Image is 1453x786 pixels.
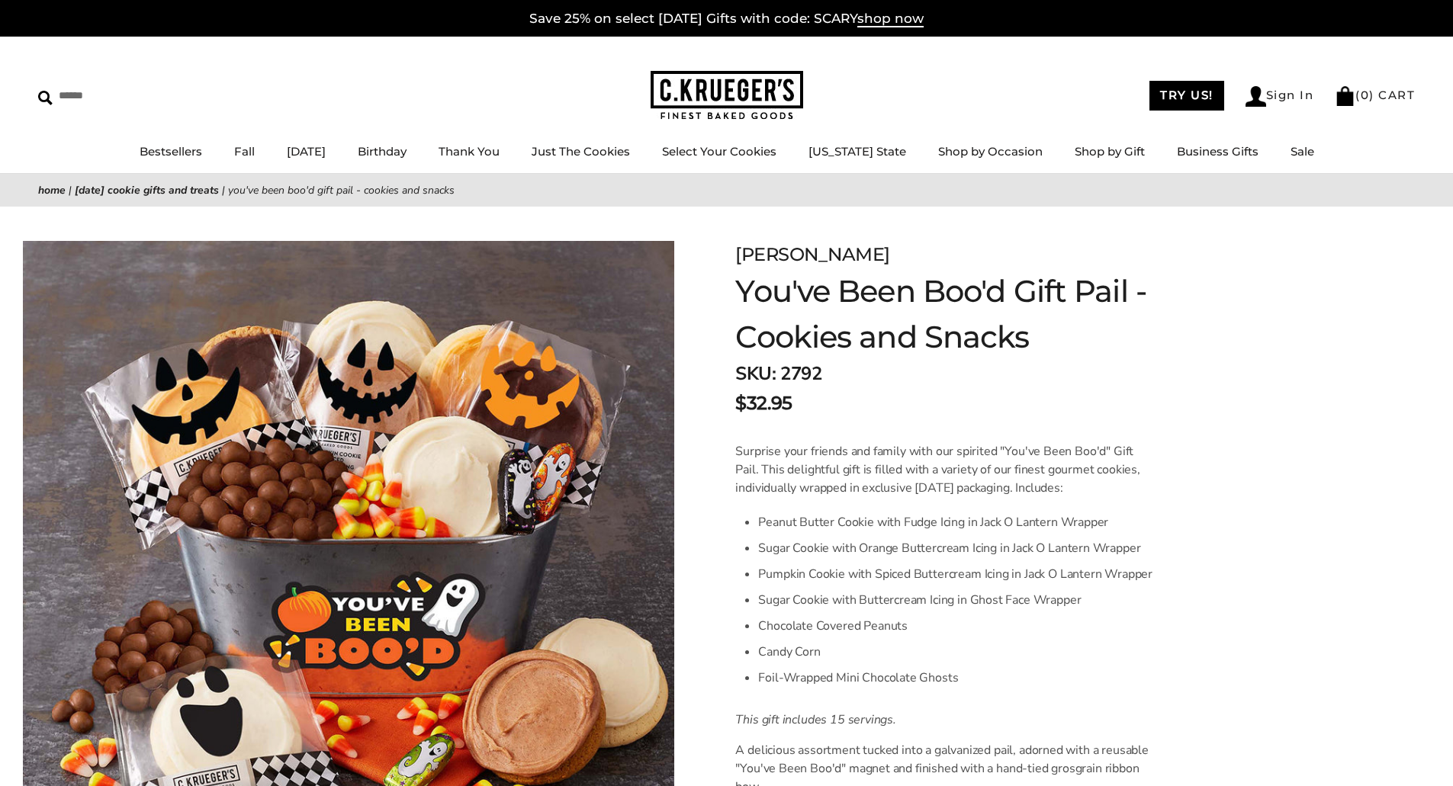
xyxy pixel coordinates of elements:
[758,665,1152,691] li: Foil-Wrapped Mini Chocolate Ghosts
[735,361,776,386] strong: SKU:
[662,144,776,159] a: Select Your Cookies
[758,535,1152,561] li: Sugar Cookie with Orange Buttercream Icing in Jack O Lantern Wrapper
[938,144,1043,159] a: Shop by Occasion
[735,268,1222,360] h1: You've Been Boo'd Gift Pail - Cookies and Snacks
[439,144,500,159] a: Thank You
[1075,144,1145,159] a: Shop by Gift
[38,181,1415,199] nav: breadcrumbs
[1291,144,1314,159] a: Sale
[358,144,407,159] a: Birthday
[38,183,66,197] a: Home
[758,613,1152,639] li: Chocolate Covered Peanuts
[808,144,906,159] a: [US_STATE] State
[532,144,630,159] a: Just The Cookies
[228,183,455,197] span: You've Been Boo'd Gift Pail - Cookies and Snacks
[234,144,255,159] a: Fall
[758,561,1152,587] li: Pumpkin Cookie with Spiced Buttercream Icing in Jack O Lantern Wrapper
[735,442,1152,497] p: Surprise your friends and family with our spirited "You've Been Boo'd" Gift Pail. This delightful...
[529,11,924,27] a: Save 25% on select [DATE] Gifts with code: SCARYshop now
[287,144,326,159] a: [DATE]
[1335,88,1415,102] a: (0) CART
[780,361,821,386] span: 2792
[1361,88,1370,102] span: 0
[651,71,803,120] img: C.KRUEGER'S
[69,183,72,197] span: |
[758,587,1152,613] li: Sugar Cookie with Buttercream Icing in Ghost Face Wrapper
[38,84,220,107] input: Search
[1246,86,1266,107] img: Account
[75,183,219,197] a: [DATE] Cookie Gifts and Treats
[1177,144,1259,159] a: Business Gifts
[1149,81,1224,111] a: TRY US!
[735,711,896,728] i: This gift includes 15 servings.
[38,91,53,105] img: Search
[222,183,225,197] span: |
[735,241,1222,268] div: [PERSON_NAME]
[140,144,202,159] a: Bestsellers
[735,390,792,417] span: $32.95
[758,509,1152,535] li: Peanut Butter Cookie with Fudge Icing in Jack O Lantern Wrapper
[1335,86,1355,106] img: Bag
[1246,86,1314,107] a: Sign In
[758,639,1152,665] li: Candy Corn
[857,11,924,27] span: shop now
